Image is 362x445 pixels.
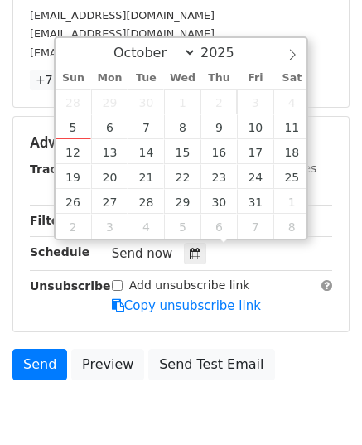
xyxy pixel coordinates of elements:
span: Mon [91,73,128,84]
span: Send now [112,246,173,261]
span: October 25, 2025 [273,164,310,189]
span: October 30, 2025 [200,189,237,214]
span: October 31, 2025 [237,189,273,214]
a: Send Test Email [148,349,274,380]
span: October 14, 2025 [128,139,164,164]
span: October 26, 2025 [56,189,92,214]
span: October 4, 2025 [273,89,310,114]
span: October 7, 2025 [128,114,164,139]
span: November 2, 2025 [56,214,92,239]
span: October 24, 2025 [237,164,273,189]
span: September 30, 2025 [128,89,164,114]
span: October 12, 2025 [56,139,92,164]
input: Year [196,45,256,60]
iframe: Chat Widget [279,365,362,445]
span: October 16, 2025 [200,139,237,164]
span: October 3, 2025 [237,89,273,114]
small: [EMAIL_ADDRESS][DOMAIN_NAME] [30,27,215,40]
span: Fri [237,73,273,84]
a: +7 more [30,70,92,90]
span: September 29, 2025 [91,89,128,114]
span: November 4, 2025 [128,214,164,239]
span: November 7, 2025 [237,214,273,239]
span: October 17, 2025 [237,139,273,164]
span: November 5, 2025 [164,214,200,239]
span: September 28, 2025 [56,89,92,114]
span: November 3, 2025 [91,214,128,239]
span: October 27, 2025 [91,189,128,214]
strong: Unsubscribe [30,279,111,293]
span: November 6, 2025 [200,214,237,239]
span: October 6, 2025 [91,114,128,139]
span: October 29, 2025 [164,189,200,214]
h5: Advanced [30,133,332,152]
a: Preview [71,349,144,380]
strong: Tracking [30,162,85,176]
span: October 1, 2025 [164,89,200,114]
span: Thu [200,73,237,84]
span: October 20, 2025 [91,164,128,189]
span: Sat [273,73,310,84]
a: Send [12,349,67,380]
label: Add unsubscribe link [129,277,250,294]
strong: Filters [30,214,72,227]
span: Wed [164,73,200,84]
span: October 15, 2025 [164,139,200,164]
span: November 1, 2025 [273,189,310,214]
span: October 22, 2025 [164,164,200,189]
strong: Schedule [30,245,89,259]
span: Tue [128,73,164,84]
span: October 11, 2025 [273,114,310,139]
span: October 19, 2025 [56,164,92,189]
span: October 10, 2025 [237,114,273,139]
span: October 18, 2025 [273,139,310,164]
span: October 5, 2025 [56,114,92,139]
a: Copy unsubscribe link [112,298,261,313]
span: October 13, 2025 [91,139,128,164]
span: October 28, 2025 [128,189,164,214]
span: October 21, 2025 [128,164,164,189]
span: October 2, 2025 [200,89,237,114]
small: [EMAIL_ADDRESS][DOMAIN_NAME] [30,46,215,59]
span: November 8, 2025 [273,214,310,239]
span: October 23, 2025 [200,164,237,189]
small: [EMAIL_ADDRESS][DOMAIN_NAME] [30,9,215,22]
span: Sun [56,73,92,84]
span: October 9, 2025 [200,114,237,139]
span: October 8, 2025 [164,114,200,139]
